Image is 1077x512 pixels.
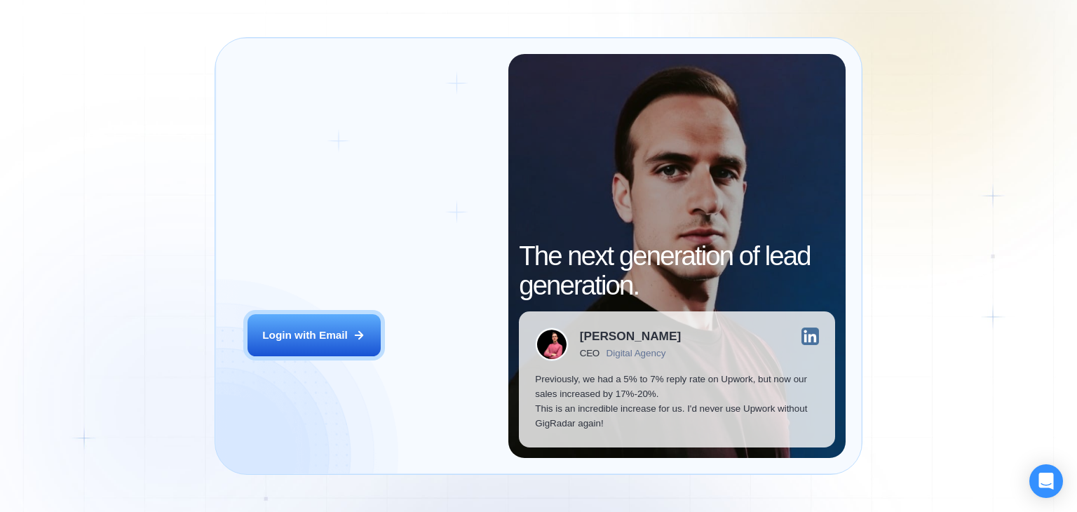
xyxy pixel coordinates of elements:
button: Login with Email [248,314,381,356]
div: Login with Email [262,328,348,342]
div: Open Intercom Messenger [1029,464,1063,498]
p: Previously, we had a 5% to 7% reply rate on Upwork, but now our sales increased by 17%-20%. This ... [535,372,819,431]
div: Digital Agency [607,348,666,358]
div: CEO [580,348,600,358]
div: [PERSON_NAME] [580,330,681,342]
h2: The next generation of lead generation. [519,241,835,300]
